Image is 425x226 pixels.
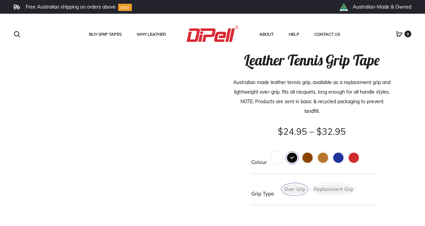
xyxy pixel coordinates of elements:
a: Buy Grip Tapes [89,30,122,39]
label: Colour [251,159,267,165]
a: Contact Us [314,30,340,39]
span: $ [278,126,283,137]
li: Free Australian shipping on orders above [26,4,116,10]
span: $ [316,126,322,137]
a: About [259,30,274,39]
img: th_right_icon2.png [339,3,348,11]
span: – [310,126,314,137]
a: 0 [396,31,403,37]
img: Frame.svg [14,4,20,10]
bdi: 32.95 [316,126,346,137]
span: Replacement Grip [314,185,353,194]
a: Why Leather [137,30,166,39]
h1: Leather Tennis Grip Tape [233,52,391,69]
span: 0 [404,31,411,37]
label: Grip Type [251,191,274,196]
a: Help [289,30,299,39]
img: Group-10.svg [118,4,132,11]
bdi: 24.95 [278,126,307,137]
p: Australian made leather tennis grip, available as a replacement grip and lightweight over-grip, f... [233,78,391,116]
li: Australian-Made & Owned [353,4,411,10]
